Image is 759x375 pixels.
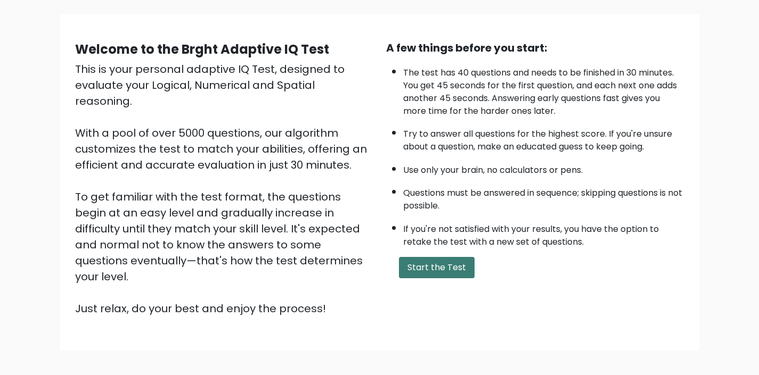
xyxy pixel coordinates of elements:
[403,218,684,248] li: If you're not satisfied with your results, you have the option to retake the test with a new set ...
[403,159,684,177] li: Use only your brain, no calculators or pens.
[403,122,684,153] li: Try to answer all questions for the highest score. If you're unsure about a question, make an edu...
[403,181,684,212] li: Questions must be answered in sequence; skipping questions is not possible.
[399,257,475,278] button: Start the Test
[75,40,329,58] b: Welcome to the Brght Adaptive IQ Test
[386,40,684,56] div: A few things before you start:
[75,61,373,316] div: This is your personal adaptive IQ Test, designed to evaluate your Logical, Numerical and Spatial ...
[403,61,684,118] li: The test has 40 questions and needs to be finished in 30 minutes. You get 45 seconds for the firs...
